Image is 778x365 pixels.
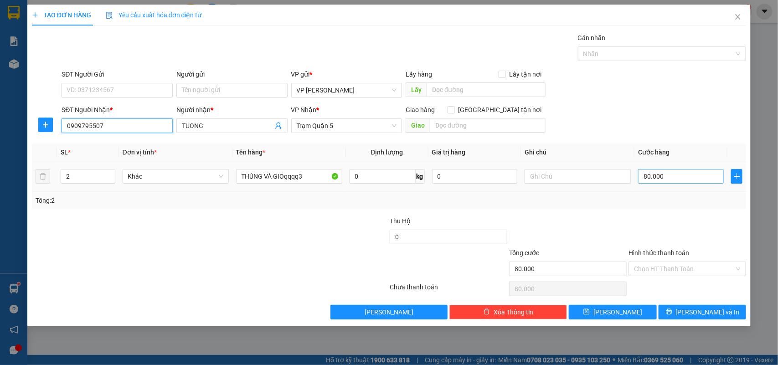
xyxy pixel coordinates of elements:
span: plus [732,173,742,180]
button: save[PERSON_NAME] [569,305,656,319]
span: [GEOGRAPHIC_DATA] tận nơi [455,105,546,115]
span: plus [39,121,52,129]
span: kg [416,169,425,184]
input: Dọc đường [430,118,546,133]
span: VP Nhận [291,106,317,113]
span: user-add [275,122,282,129]
span: close [734,13,742,21]
span: [PERSON_NAME] [365,307,413,317]
span: Tổng cước [509,249,539,257]
div: Người gửi [176,69,288,79]
span: save [583,308,590,316]
button: plus [38,118,53,132]
div: Tổng: 2 [36,195,301,206]
input: Dọc đường [427,82,546,97]
div: Chưa thanh toán [389,282,509,298]
span: Đơn vị tính [123,149,157,156]
button: plus [731,169,742,184]
button: [PERSON_NAME] [330,305,448,319]
button: Close [725,5,751,30]
input: Ghi Chú [525,169,631,184]
span: Thu Hộ [390,217,411,225]
img: logo.jpg [11,11,57,57]
span: SL [61,149,68,156]
span: Giao [406,118,430,133]
li: Hotline: 02839552959 [85,34,381,45]
label: Hình thức thanh toán [629,249,689,257]
span: Xóa Thông tin [494,307,533,317]
th: Ghi chú [521,144,634,161]
button: deleteXóa Thông tin [449,305,567,319]
span: delete [484,308,490,316]
span: printer [666,308,672,316]
span: Giao hàng [406,106,435,113]
span: Khác [128,170,223,183]
span: Cước hàng [638,149,670,156]
div: Người nhận [176,105,288,115]
span: [PERSON_NAME] và In [676,307,740,317]
button: printer[PERSON_NAME] và In [659,305,746,319]
span: Lấy tận nơi [506,69,546,79]
span: VP Bạc Liêu [297,83,397,97]
input: VD: Bàn, Ghế [236,169,342,184]
span: Giá trị hàng [432,149,466,156]
button: delete [36,169,50,184]
span: Lấy [406,82,427,97]
span: Lấy hàng [406,71,432,78]
div: SĐT Người Nhận [62,105,173,115]
span: [PERSON_NAME] [593,307,642,317]
span: Trạm Quận 5 [297,119,397,133]
img: icon [106,12,113,19]
label: Gán nhãn [578,34,606,41]
span: Yêu cầu xuất hóa đơn điện tử [106,11,202,19]
span: Định lượng [371,149,403,156]
div: SĐT Người Gửi [62,69,173,79]
span: Tên hàng [236,149,266,156]
b: GỬI : VP [PERSON_NAME] [11,66,159,81]
li: 26 Phó Cơ Điều, Phường 12 [85,22,381,34]
div: VP gửi [291,69,402,79]
span: TẠO ĐƠN HÀNG [32,11,91,19]
input: 0 [432,169,518,184]
span: plus [32,12,38,18]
